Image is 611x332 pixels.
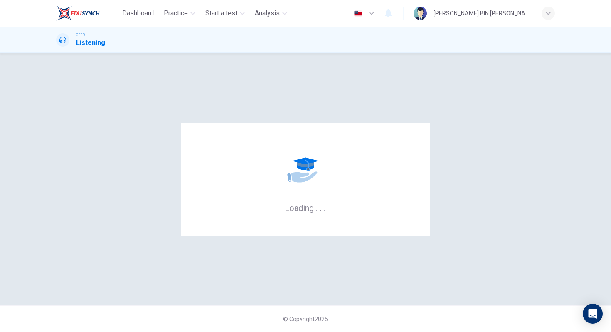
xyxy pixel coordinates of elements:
[583,304,603,324] div: Open Intercom Messenger
[202,6,248,21] button: Start a test
[255,8,280,18] span: Analysis
[434,8,532,18] div: [PERSON_NAME] BIN [PERSON_NAME]
[285,202,326,213] h6: Loading
[76,32,85,38] span: CEFR
[414,7,427,20] img: Profile picture
[353,10,363,17] img: en
[251,6,291,21] button: Analysis
[319,200,322,214] h6: .
[56,5,119,22] a: EduSynch logo
[205,8,237,18] span: Start a test
[56,5,100,22] img: EduSynch logo
[76,38,105,48] h1: Listening
[323,200,326,214] h6: .
[164,8,188,18] span: Practice
[160,6,199,21] button: Practice
[119,6,157,21] button: Dashboard
[122,8,154,18] span: Dashboard
[283,316,328,322] span: © Copyright 2025
[315,200,318,214] h6: .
